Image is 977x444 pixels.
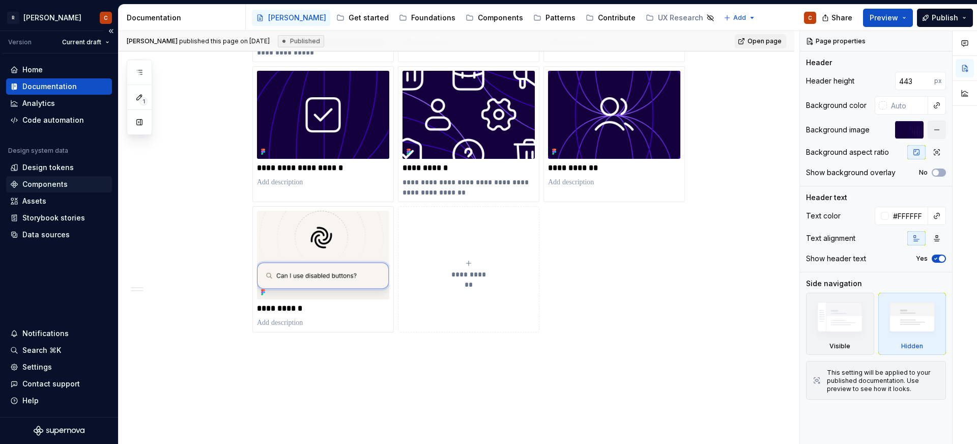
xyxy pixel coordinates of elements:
a: Analytics [6,95,112,112]
button: Help [6,393,112,409]
input: Auto [895,72,934,90]
div: Data sources [22,230,70,240]
a: Patterns [529,10,580,26]
a: Components [462,10,527,26]
a: Components [6,176,112,192]
div: C [808,14,812,22]
div: Analytics [22,98,55,108]
a: Home [6,62,112,78]
button: Publish [917,9,973,27]
img: 8942b94c-089d-43fe-bb49-4418464cb17d.png [257,211,389,299]
div: Components [478,13,523,23]
div: Help [22,396,39,406]
input: Auto [889,207,928,225]
div: Code automation [22,115,84,125]
a: Foundations [395,10,459,26]
div: Search ⌘K [22,345,61,355]
div: Components [22,179,68,189]
span: Preview [870,13,898,23]
button: Add [721,11,759,25]
div: Foundations [411,13,455,23]
div: Design tokens [22,162,74,173]
a: Code automation [6,112,112,128]
div: Patterns [545,13,576,23]
div: Documentation [22,81,77,92]
svg: Supernova Logo [34,426,84,436]
label: Yes [916,255,928,263]
div: Page tree [252,8,719,28]
div: Header height [806,76,854,86]
div: Design system data [8,147,68,155]
div: UX Research [658,13,703,23]
div: Background aspect ratio [806,147,889,157]
div: Contribute [598,13,636,23]
div: Show header text [806,254,866,264]
img: 741a40a6-e7ca-4c64-8541-d3520cc478ec.png [257,71,389,159]
p: px [934,77,942,85]
div: Assets [22,196,46,206]
button: Share [817,9,859,27]
div: Text color [806,211,841,221]
a: [PERSON_NAME] [252,10,330,26]
input: Auto [887,96,928,115]
div: Visible [806,293,874,355]
button: R[PERSON_NAME]C [2,7,116,29]
span: Share [831,13,852,23]
div: Settings [22,362,52,372]
button: Contact support [6,376,112,392]
a: UX Research [642,10,719,26]
div: Background color [806,100,867,110]
div: R [7,12,19,24]
div: Published [278,35,324,47]
a: Storybook stories [6,210,112,226]
div: Visible [829,342,850,350]
span: Publish [932,13,958,23]
div: Version [8,38,32,46]
span: Add [733,14,746,22]
div: [PERSON_NAME] [268,13,326,23]
div: Home [22,65,43,75]
div: This setting will be applied to your published documentation. Use preview to see how it looks. [827,369,939,393]
span: Current draft [62,38,101,46]
div: [PERSON_NAME] [23,13,81,23]
button: Current draft [58,35,114,49]
span: published this page on [DATE] [127,37,270,45]
div: Documentation [127,13,241,23]
div: Background image [806,125,870,135]
div: Storybook stories [22,213,85,223]
span: Open page [748,37,782,45]
button: Search ⌘K [6,342,112,358]
a: Open page [735,34,786,48]
div: Show background overlay [806,168,896,178]
button: Preview [863,9,913,27]
div: Hidden [878,293,946,355]
a: Get started [332,10,393,26]
div: Text alignment [806,233,855,243]
a: Settings [6,359,112,375]
a: Data sources [6,227,112,243]
img: b22f5920-80be-4447-b28d-7eaca40018ab.png [548,71,680,159]
a: Contribute [582,10,640,26]
span: [PERSON_NAME] [127,37,178,45]
div: Contact support [22,379,80,389]
div: Header text [806,192,847,203]
a: Assets [6,193,112,209]
a: Design tokens [6,159,112,176]
span: 1 [139,97,148,105]
div: Get started [349,13,389,23]
img: fbdbea6a-ce0d-4f27-9f9b-64a51536e719.png [403,71,535,159]
div: Notifications [22,328,69,339]
button: Notifications [6,325,112,342]
div: C [104,14,108,22]
label: No [919,169,928,177]
div: Side navigation [806,279,862,289]
div: Header [806,58,832,68]
a: Documentation [6,78,112,95]
button: Collapse sidebar [104,24,118,38]
div: Hidden [901,342,923,350]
